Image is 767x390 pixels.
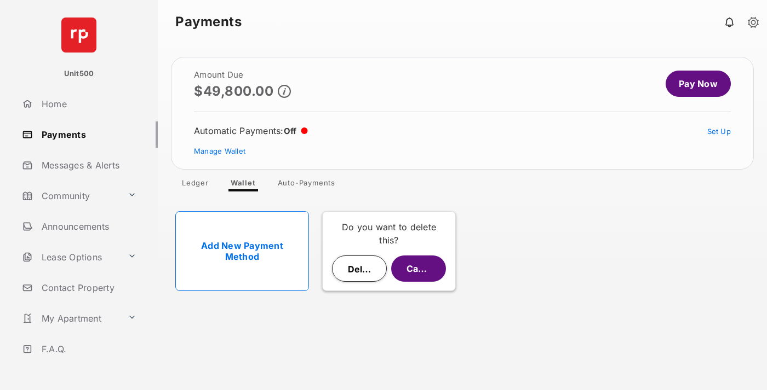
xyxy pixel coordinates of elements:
[18,213,158,240] a: Announcements
[194,147,245,155] a: Manage Wallet
[61,18,96,53] img: svg+xml;base64,PHN2ZyB4bWxucz0iaHR0cDovL3d3dy53My5vcmcvMjAwMC9zdmciIHdpZHRoPSI2NCIgaGVpZ2h0PSI2NC...
[18,152,158,178] a: Messages & Alerts
[332,255,387,282] button: Delete
[175,211,309,291] a: Add New Payment Method
[707,127,731,136] a: Set Up
[18,336,158,362] a: F.A.Q.
[18,121,158,148] a: Payments
[391,255,446,282] button: Cancel
[331,220,447,247] p: Do you want to delete this?
[194,125,308,136] div: Automatic Payments :
[64,68,94,79] p: Unit500
[175,15,242,28] strong: Payments
[222,178,265,191] a: Wallet
[269,178,344,191] a: Auto-Payments
[194,71,291,79] h2: Amount Due
[173,178,217,191] a: Ledger
[18,183,123,209] a: Community
[407,263,436,274] span: Cancel
[194,84,273,98] p: $49,800.00
[18,305,123,331] a: My Apartment
[348,264,376,275] span: Delete
[18,275,158,301] a: Contact Property
[18,244,123,270] a: Lease Options
[18,91,158,117] a: Home
[284,126,297,136] span: Off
